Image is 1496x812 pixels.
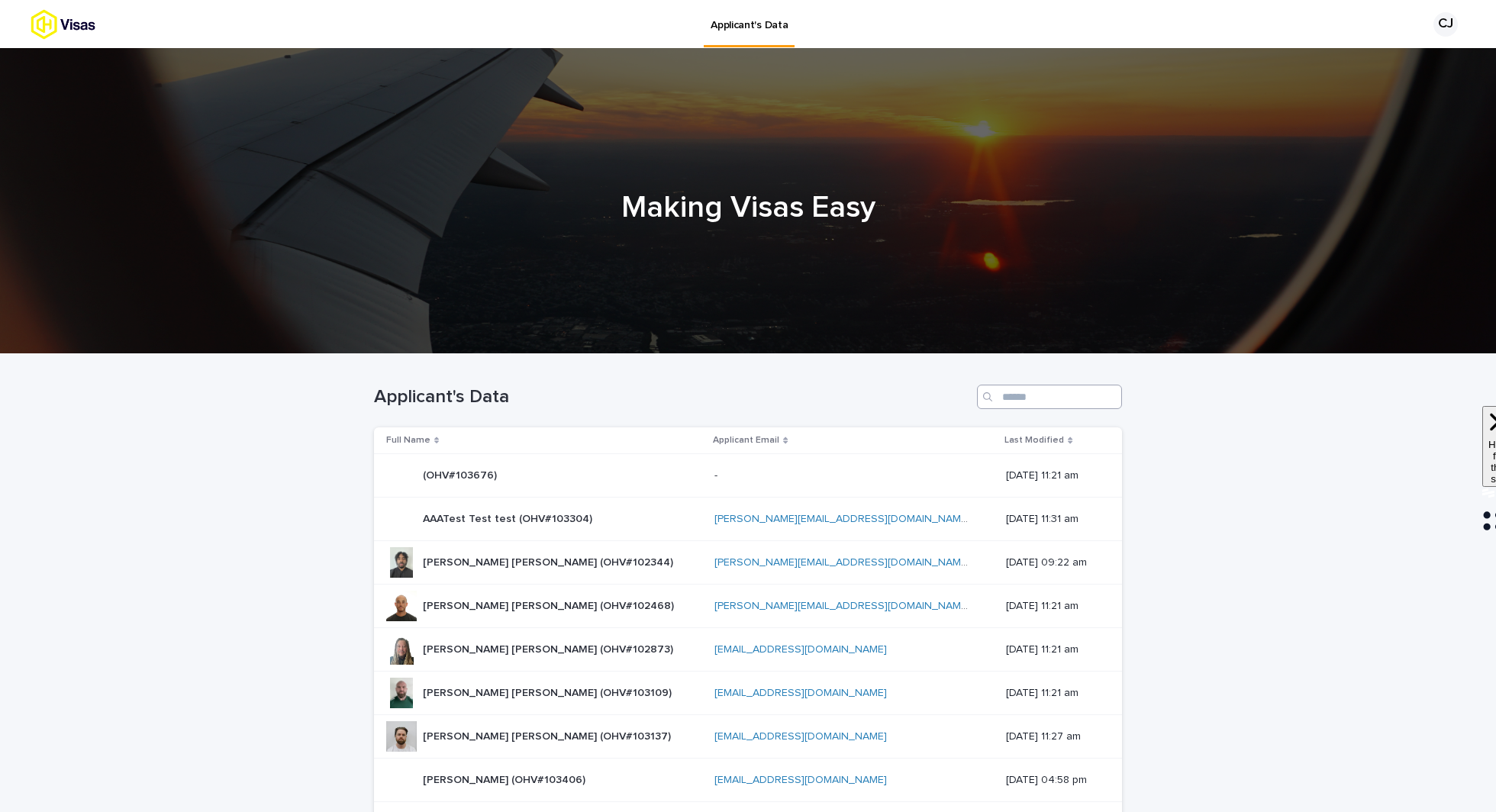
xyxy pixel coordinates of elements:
a: [EMAIL_ADDRESS][DOMAIN_NAME] [714,644,887,655]
tr: [PERSON_NAME] [PERSON_NAME] (OHV#102468)[PERSON_NAME] [PERSON_NAME] (OHV#102468) [PERSON_NAME][EM... [374,585,1122,628]
p: Last Modified [1004,432,1064,449]
p: [PERSON_NAME] [PERSON_NAME] (OHV#102344) [423,553,676,569]
a: [EMAIL_ADDRESS][DOMAIN_NAME] [714,731,887,742]
tr: [PERSON_NAME] [PERSON_NAME] (OHV#103137)[PERSON_NAME] [PERSON_NAME] (OHV#103137) [EMAIL_ADDRESS][... [374,715,1122,759]
p: [DATE] 11:21 am [1006,469,1098,482]
tr: [PERSON_NAME] (OHV#103406)[PERSON_NAME] (OHV#103406) [EMAIL_ADDRESS][DOMAIN_NAME] [DATE] 04:58 pm [374,759,1122,802]
p: [DATE] 11:21 am [1006,600,1098,613]
p: AAATest Test test (OHV#103304) [423,510,595,526]
img: tx8HrbJQv2PFQx4TXEq5 [31,9,150,40]
p: [DATE] 11:27 am [1006,730,1098,743]
p: Full Name [386,432,430,449]
input: Search [977,385,1122,409]
tr: [PERSON_NAME] [PERSON_NAME] (OHV#102344)[PERSON_NAME] [PERSON_NAME] (OHV#102344) [PERSON_NAME][EM... [374,541,1122,585]
a: [PERSON_NAME][EMAIL_ADDRESS][DOMAIN_NAME] [714,601,970,611]
tr: AAATest Test test (OHV#103304)AAATest Test test (OHV#103304) [PERSON_NAME][EMAIL_ADDRESS][DOMAIN_... [374,498,1122,541]
tr: (OHV#103676)(OHV#103676) -- [DATE] 11:21 am [374,454,1122,498]
p: [PERSON_NAME] [PERSON_NAME] (OHV#102873) [423,640,676,656]
p: - [714,466,721,482]
p: [DATE] 09:22 am [1006,556,1098,569]
a: [EMAIL_ADDRESS][DOMAIN_NAME] [714,775,887,785]
a: [EMAIL_ADDRESS][DOMAIN_NAME] [714,688,887,698]
p: [PERSON_NAME] [PERSON_NAME] (OHV#103137) [423,727,674,743]
p: [DATE] 04:58 pm [1006,774,1098,787]
tr: [PERSON_NAME] [PERSON_NAME] (OHV#102873)[PERSON_NAME] [PERSON_NAME] (OHV#102873) [EMAIL_ADDRESS][... [374,628,1122,672]
a: [PERSON_NAME][EMAIL_ADDRESS][DOMAIN_NAME] [714,557,970,568]
p: (OHV#103676) [423,466,500,482]
tr: [PERSON_NAME] [PERSON_NAME] (OHV#103109)[PERSON_NAME] [PERSON_NAME] (OHV#103109) [EMAIL_ADDRESS][... [374,672,1122,715]
p: Aaron Nyameke Leroy Alexander Edwards-Mavinga (OHV#102468) [423,597,677,613]
p: [DATE] 11:31 am [1006,513,1098,526]
h1: Applicant's Data [374,386,971,408]
p: [DATE] 11:21 am [1006,687,1098,700]
p: [DATE] 11:21 am [1006,643,1098,656]
p: [PERSON_NAME] (OHV#103406) [423,771,588,787]
p: Applicant Email [713,432,779,449]
div: CJ [1433,12,1458,37]
h1: Making Visas Easy [374,189,1122,226]
a: [PERSON_NAME][EMAIL_ADDRESS][DOMAIN_NAME] [714,514,970,524]
p: [PERSON_NAME] [PERSON_NAME] (OHV#103109) [423,684,675,700]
